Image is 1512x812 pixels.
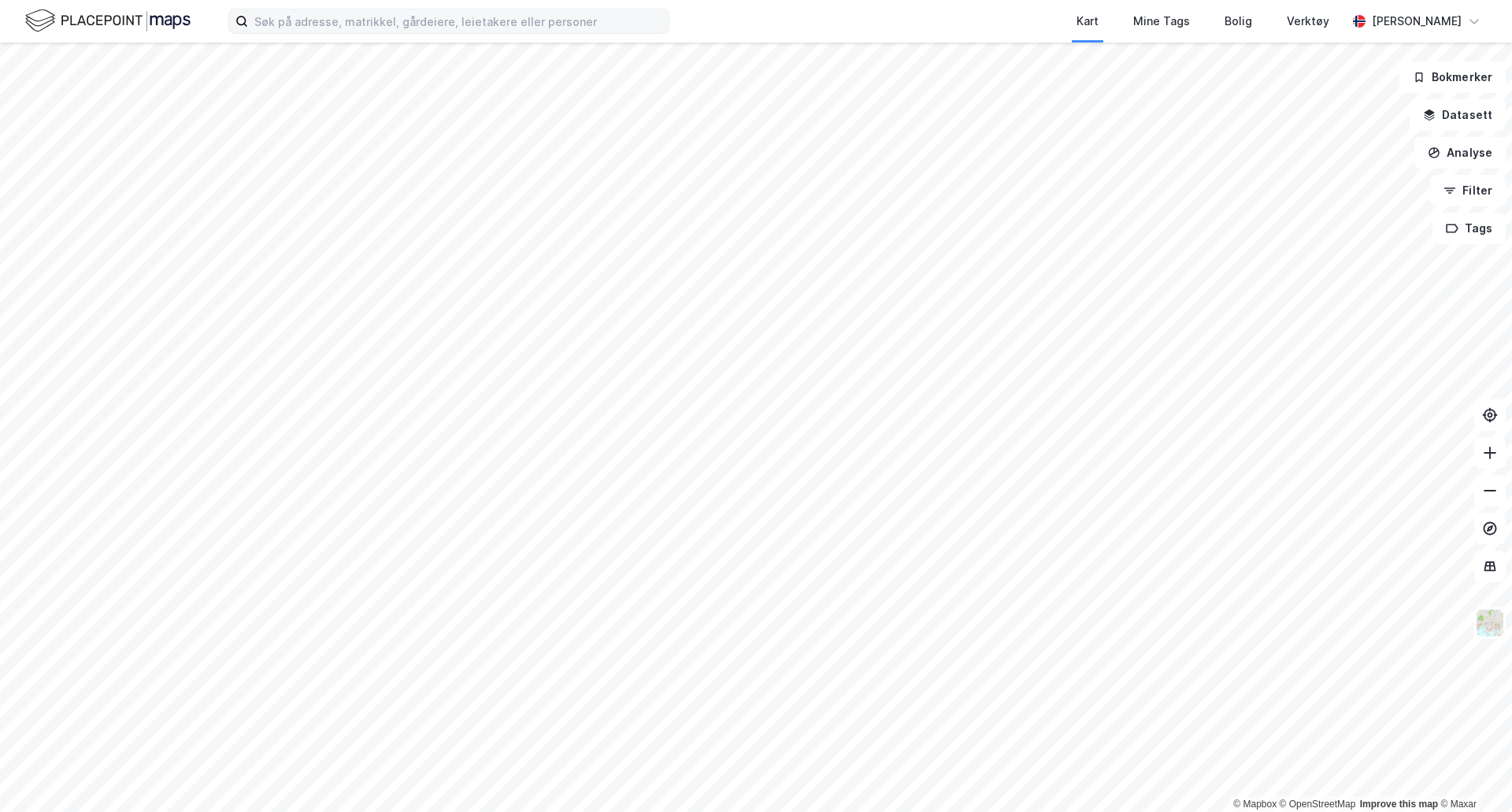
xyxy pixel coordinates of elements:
input: Søk på adresse, matrikkel, gårdeiere, leietakere eller personer [248,9,669,33]
button: Tags [1432,213,1506,244]
div: Kontrollprogram for chat [1433,736,1512,812]
a: Mapbox [1233,799,1277,810]
a: Improve this map [1360,799,1438,810]
button: Datasett [1410,99,1506,131]
a: OpenStreetMap [1280,799,1356,810]
div: [PERSON_NAME] [1372,12,1462,31]
iframe: Chat Widget [1433,736,1512,812]
button: Filter [1430,175,1506,206]
button: Analyse [1414,137,1506,169]
button: Bokmerker [1399,61,1506,93]
div: Kart [1077,12,1099,31]
img: logo.f888ab2527a4732fd821a326f86c7f29.svg [25,7,191,35]
div: Bolig [1225,12,1252,31]
div: Mine Tags [1133,12,1190,31]
img: Z [1475,608,1505,638]
div: Verktøy [1287,12,1329,31]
